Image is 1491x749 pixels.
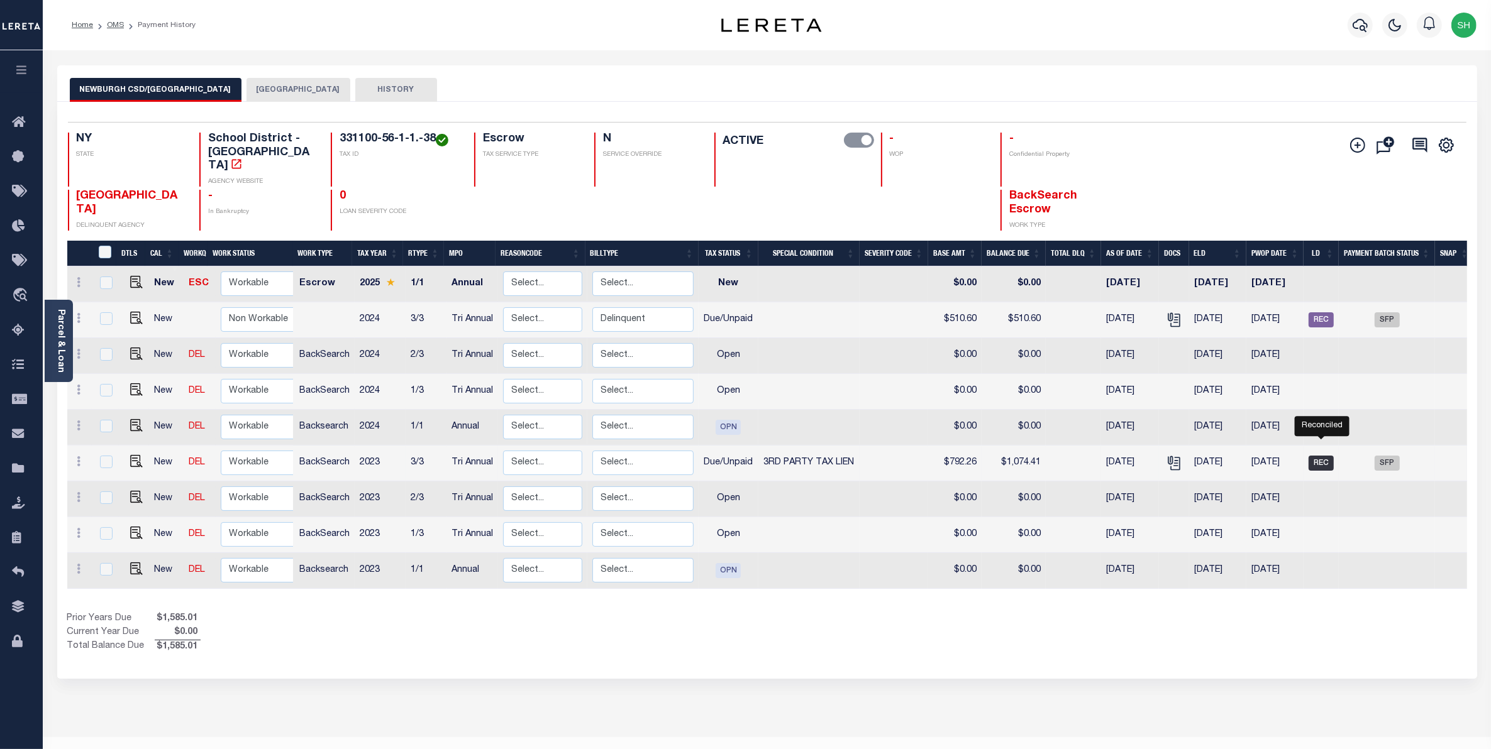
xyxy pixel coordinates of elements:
td: $0.00 [982,374,1046,410]
label: ACTIVE [723,133,764,150]
td: BackSearch [294,374,355,410]
span: $0.00 [155,626,201,640]
span: [GEOGRAPHIC_DATA] [77,190,178,216]
td: $0.00 [982,266,1046,302]
td: BackSearch [294,338,355,374]
th: &nbsp; [91,241,117,266]
td: BackSearch [294,446,355,481]
td: Due/Unpaid [699,302,758,338]
td: BackSearch [294,481,355,517]
td: 1/1 [406,266,446,302]
p: Confidential Property [1009,150,1117,160]
a: Parcel & Loan [56,309,65,373]
th: BillType: activate to sort column ascending [585,241,699,266]
td: [DATE] [1246,553,1304,589]
th: RType: activate to sort column ascending [403,241,444,266]
td: Tri Annual [446,338,498,374]
td: $0.00 [928,410,982,446]
p: SERVICE OVERRIDE [603,150,699,160]
td: 2023 [355,446,406,481]
td: 2023 [355,517,406,553]
td: 1/3 [406,374,446,410]
td: Tri Annual [446,517,498,553]
a: SFP [1375,315,1400,324]
td: Escrow [294,266,355,302]
td: $510.60 [928,302,982,338]
a: DEL [189,351,206,359]
th: Payment Batch Status: activate to sort column ascending [1339,241,1435,266]
th: PWOP Date: activate to sort column ascending [1246,241,1304,266]
a: DEL [189,422,206,431]
td: [DATE] [1246,410,1304,446]
td: Due/Unpaid [699,446,758,481]
img: logo-dark.svg [721,18,822,32]
td: [DATE] [1246,266,1304,302]
td: 2023 [355,481,406,517]
span: SFP [1375,312,1400,327]
td: [DATE] [1189,374,1246,410]
th: Severity Code: activate to sort column ascending [860,241,928,266]
span: 0 [340,190,346,202]
td: [DATE] [1101,553,1159,589]
th: LD: activate to sort column ascending [1304,241,1339,266]
th: ELD: activate to sort column ascending [1189,241,1246,266]
button: [GEOGRAPHIC_DATA] [247,78,350,102]
span: SFP [1375,456,1400,471]
h4: Escrow [483,133,579,146]
td: Backsearch [294,553,355,589]
h4: 331100-56-1-1.-38 [340,133,459,146]
td: 2/3 [406,481,446,517]
td: [DATE] [1189,517,1246,553]
td: [DATE] [1101,302,1159,338]
td: [DATE] [1189,266,1246,302]
th: &nbsp;&nbsp;&nbsp;&nbsp;&nbsp;&nbsp;&nbsp;&nbsp;&nbsp;&nbsp; [67,241,91,266]
td: $0.00 [928,374,982,410]
td: [DATE] [1189,302,1246,338]
p: TAX ID [340,150,459,160]
td: 2024 [355,410,406,446]
p: AGENCY WEBSITE [208,177,316,187]
td: $0.00 [928,553,982,589]
th: As of Date: activate to sort column ascending [1101,241,1159,266]
td: $0.00 [982,481,1046,517]
li: Payment History [124,19,196,31]
td: 1/1 [406,553,446,589]
td: Annual [446,553,498,589]
img: svg+xml;base64,PHN2ZyB4bWxucz0iaHR0cDovL3d3dy53My5vcmcvMjAwMC9zdmciIHBvaW50ZXItZXZlbnRzPSJub25lIi... [1451,13,1477,38]
td: New [149,410,184,446]
td: [DATE] [1246,338,1304,374]
th: Special Condition: activate to sort column ascending [758,241,860,266]
th: Work Status [208,241,293,266]
p: DELINQUENT AGENCY [77,221,184,231]
th: MPO [444,241,495,266]
th: CAL: activate to sort column ascending [145,241,179,266]
td: 1/3 [406,517,446,553]
td: [DATE] [1101,481,1159,517]
td: 3/3 [406,302,446,338]
td: [DATE] [1189,410,1246,446]
th: Total DLQ: activate to sort column ascending [1046,241,1101,266]
span: - [1009,133,1014,145]
td: Open [699,481,758,517]
p: TAX SERVICE TYPE [483,150,579,160]
h4: N [603,133,699,146]
td: New [149,553,184,589]
td: Tri Annual [446,374,498,410]
th: Work Type [292,241,352,266]
h4: NY [77,133,184,146]
span: $1,585.01 [155,612,201,626]
th: Base Amt: activate to sort column ascending [928,241,982,266]
span: OPN [716,420,741,435]
a: REC [1309,459,1334,467]
td: New [149,338,184,374]
span: OPN [716,563,741,578]
td: $0.00 [928,338,982,374]
td: New [149,517,184,553]
th: Tax Year: activate to sort column ascending [352,241,403,266]
td: 3/3 [406,446,446,481]
td: Total Balance Due [67,640,155,653]
td: New [699,266,758,302]
th: Tax Status: activate to sort column ascending [699,241,758,266]
td: New [149,481,184,517]
td: Backsearch [294,410,355,446]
